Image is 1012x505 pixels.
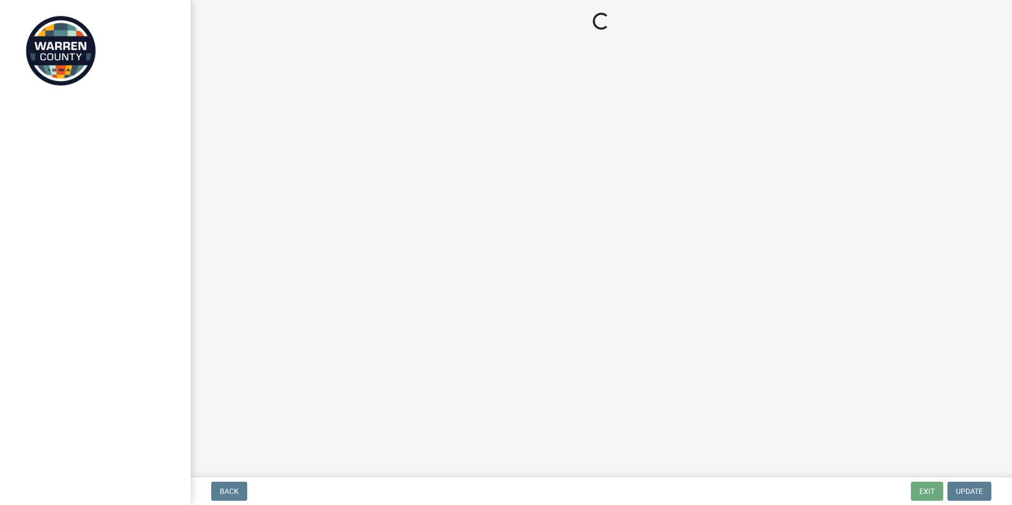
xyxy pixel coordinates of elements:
button: Update [947,482,991,501]
button: Back [211,482,247,501]
button: Exit [911,482,943,501]
span: Update [956,487,983,495]
img: Warren County, Iowa [21,11,101,91]
span: Back [220,487,239,495]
